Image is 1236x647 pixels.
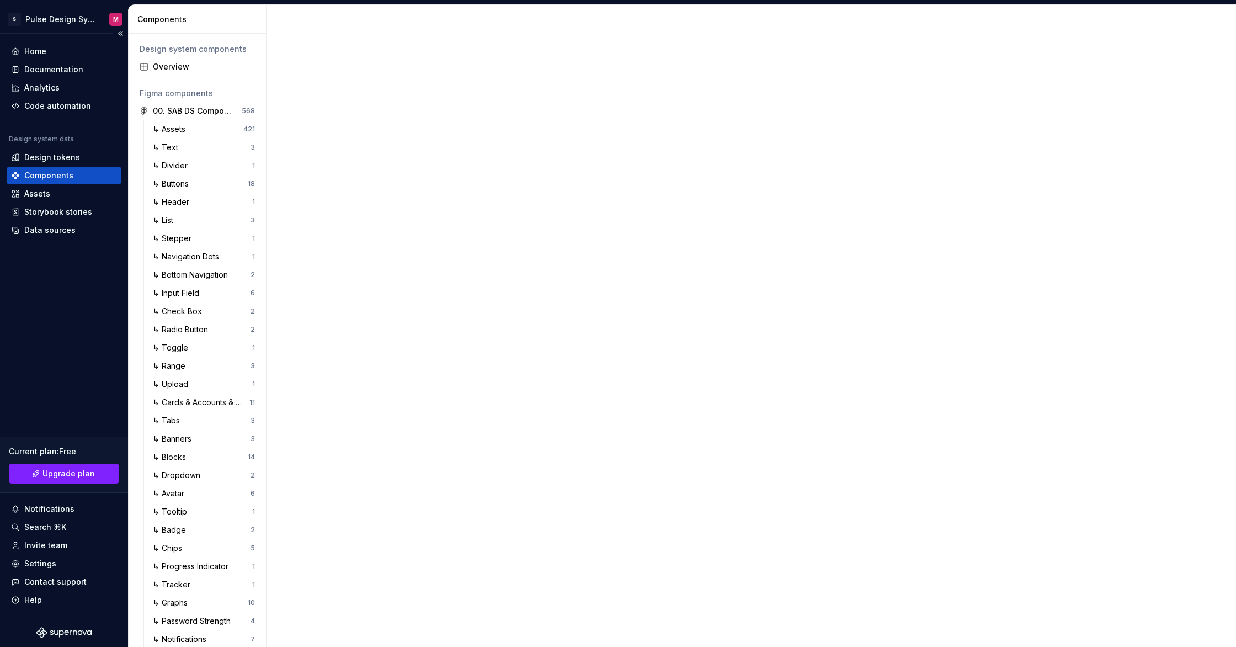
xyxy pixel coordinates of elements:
a: ↳ Range3 [148,357,259,375]
div: ↳ Dropdown [153,470,205,481]
div: Help [24,595,42,606]
div: 3 [251,143,255,152]
div: 1 [252,252,255,261]
a: ↳ List3 [148,211,259,229]
a: ↳ Stepper1 [148,230,259,247]
a: ↳ Radio Button2 [148,321,259,338]
div: 1 [252,380,255,389]
div: ↳ Assets [153,124,190,135]
a: ↳ Assets421 [148,120,259,138]
a: ↳ Tracker1 [148,576,259,593]
div: 1 [252,507,255,516]
a: ↳ Upload1 [148,375,259,393]
a: Overview [135,58,259,76]
div: 568 [242,107,255,115]
div: Invite team [24,540,67,551]
a: Assets [7,185,121,203]
div: Search ⌘K [24,522,66,533]
div: ↳ Avatar [153,488,189,499]
a: ↳ Check Box2 [148,303,259,320]
div: Analytics [24,82,60,93]
div: 1 [252,562,255,571]
div: ↳ List [153,215,178,226]
div: ↳ Chips [153,543,187,554]
a: ↳ Toggle1 [148,339,259,357]
div: ↳ Tooltip [153,506,191,517]
div: 2 [251,325,255,334]
div: 10 [248,598,255,607]
div: ↳ Cards & Accounts & Finance [153,397,249,408]
a: ↳ Badge2 [148,521,259,539]
div: Documentation [24,64,83,75]
div: 5 [251,544,255,553]
div: Code automation [24,100,91,112]
div: 18 [248,179,255,188]
a: Data sources [7,221,121,239]
div: ↳ Notifications [153,634,211,645]
a: ↳ Cards & Accounts & Finance11 [148,394,259,411]
div: M [113,15,119,24]
div: 1 [252,198,255,206]
div: ↳ Tracker [153,579,195,590]
div: ↳ Graphs [153,597,192,608]
span: Upgrade plan [42,468,95,479]
a: Components [7,167,121,184]
a: Settings [7,555,121,572]
div: S [8,13,21,26]
a: ↳ Buttons18 [148,175,259,193]
a: ↳ Blocks14 [148,448,259,466]
div: Assets [24,188,50,199]
div: Design system components [140,44,255,55]
div: ↳ Input Field [153,288,204,299]
a: ↳ Navigation Dots1 [148,248,259,266]
div: ↳ Bottom Navigation [153,269,232,280]
button: SPulse Design SystemM [2,7,126,31]
a: Code automation [7,97,121,115]
div: 3 [251,362,255,370]
div: ↳ Badge [153,524,190,535]
a: ↳ Progress Indicator1 [148,558,259,575]
a: Home [7,43,121,60]
div: 00. SAB DS Components and Foundations [153,105,235,116]
a: Analytics [7,79,121,97]
a: ↳ Password Strength4 [148,612,259,630]
div: Data sources [24,225,76,236]
div: 1 [252,234,255,243]
div: ↳ Text [153,142,183,153]
div: Notifications [24,503,74,515]
a: Documentation [7,61,121,78]
div: ↳ Password Strength [153,616,235,627]
div: 1 [252,161,255,170]
div: ↳ Divider [153,160,192,171]
div: Components [24,170,73,181]
div: Pulse Design System [25,14,96,25]
div: 3 [251,216,255,225]
button: Search ⌘K [7,518,121,536]
a: ↳ Avatar6 [148,485,259,502]
a: Storybook stories [7,203,121,221]
div: ↳ Blocks [153,452,190,463]
div: ↳ Range [153,360,190,372]
a: Supernova Logo [36,627,92,638]
div: ↳ Banners [153,433,196,444]
div: 6 [251,289,255,298]
div: Current plan : Free [9,446,119,457]
a: 00. SAB DS Components and Foundations568 [135,102,259,120]
div: ↳ Radio Button [153,324,212,335]
div: Design tokens [24,152,80,163]
a: Design tokens [7,149,121,166]
div: Contact support [24,576,87,587]
div: Figma components [140,88,255,99]
button: Notifications [7,500,121,518]
div: 14 [248,453,255,462]
div: 6 [251,489,255,498]
div: ↳ Progress Indicator [153,561,233,572]
div: 2 [251,307,255,316]
div: Settings [24,558,56,569]
div: 3 [251,434,255,443]
div: ↳ Stepper [153,233,196,244]
a: ↳ Header1 [148,193,259,211]
div: ↳ Tabs [153,415,184,426]
div: Design system data [9,135,74,144]
div: 2 [251,526,255,534]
